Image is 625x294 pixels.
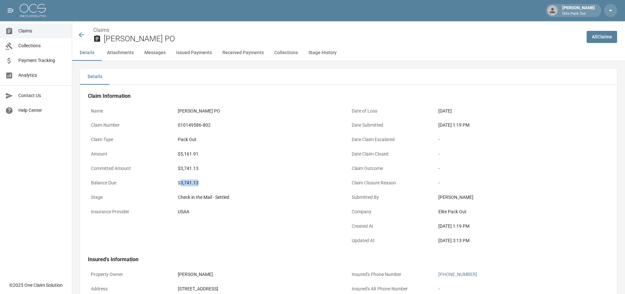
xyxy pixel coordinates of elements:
div: USAA [178,208,346,215]
button: Details [72,45,102,61]
div: - [438,285,606,292]
div: [STREET_ADDRESS] [178,285,346,292]
div: Pack Out [178,136,346,143]
p: Claim Outcome [349,162,436,175]
img: ocs-logo-white-transparent.png [20,4,46,17]
div: [DATE] [438,108,606,115]
div: Check in the Mail - Settled [178,194,346,201]
span: Payment Tracking [18,57,67,64]
div: anchor tabs [72,45,625,61]
button: Issued Payments [171,45,217,61]
div: [PERSON_NAME] [438,194,606,201]
span: Collections [18,42,67,49]
p: Property Owner [88,268,175,281]
p: Date Claim Escalated [349,133,436,146]
button: open drawer [4,4,17,17]
p: Committed Amount [88,162,175,175]
p: Company [349,205,436,218]
span: Analytics [18,72,67,79]
h4: Insured's Information [88,256,609,263]
p: Amount [88,148,175,160]
div: details tabs [80,69,617,85]
p: Elite Pack Out [562,11,595,17]
button: Details [80,69,110,85]
div: 010149586-802 [178,122,346,129]
div: [DATE] 1:19 PM [438,223,606,230]
p: Balance Due [88,177,175,189]
button: Collections [269,45,303,61]
div: [DATE] 3:13 PM [438,237,606,244]
a: [PHONE_NUMBER] [438,272,477,277]
div: $5,161.91 [178,151,346,157]
div: [PERSON_NAME] [560,5,597,16]
p: Submitted By [349,191,436,204]
p: Date Submitted [349,119,436,132]
div: [DATE] 1:19 PM [438,122,606,129]
span: Claims [18,28,67,34]
div: $3,741.13 [178,165,346,172]
div: - [438,179,606,186]
p: Date of Loss [349,105,436,117]
p: Claim Type [88,133,175,146]
p: Claim Closure Reason [349,177,436,189]
a: Claims [93,27,109,33]
div: Elite Pack Out [438,208,606,215]
div: © 2025 One Claim Solution [9,282,63,288]
div: - [438,136,606,143]
button: Received Payments [217,45,269,61]
p: Date Claim Closed [349,148,436,160]
div: - [438,165,606,172]
p: Insurance Provider [88,205,175,218]
div: $3,741.13 [178,179,346,186]
p: Claim Number [88,119,175,132]
span: Contact Us [18,92,67,99]
div: [PERSON_NAME] PO [178,108,346,115]
p: Name [88,105,175,117]
button: Attachments [102,45,139,61]
p: Updated At [349,234,436,247]
div: - [438,151,606,157]
button: Stage History [303,45,342,61]
p: Insured's Phone Number [349,268,436,281]
h4: Claim Information [88,93,609,99]
nav: breadcrumb [93,26,581,34]
p: Created At [349,220,436,233]
span: Help Center [18,107,67,114]
h2: [PERSON_NAME] PO [104,34,581,44]
p: Stage [88,191,175,204]
div: [PERSON_NAME] [178,271,346,278]
a: AllClaims [587,31,617,43]
button: Messages [139,45,171,61]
